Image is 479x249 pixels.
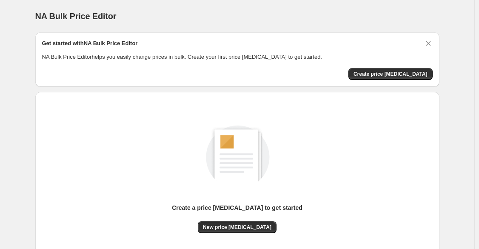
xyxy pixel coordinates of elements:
[42,53,433,61] p: NA Bulk Price Editor helps you easily change prices in bulk. Create your first price [MEDICAL_DAT...
[203,224,271,231] span: New price [MEDICAL_DATA]
[172,203,302,212] p: Create a price [MEDICAL_DATA] to get started
[354,71,428,77] span: Create price [MEDICAL_DATA]
[198,221,277,233] button: New price [MEDICAL_DATA]
[348,68,433,80] button: Create price change job
[35,11,117,21] span: NA Bulk Price Editor
[424,39,433,48] button: Dismiss card
[42,39,138,48] h2: Get started with NA Bulk Price Editor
